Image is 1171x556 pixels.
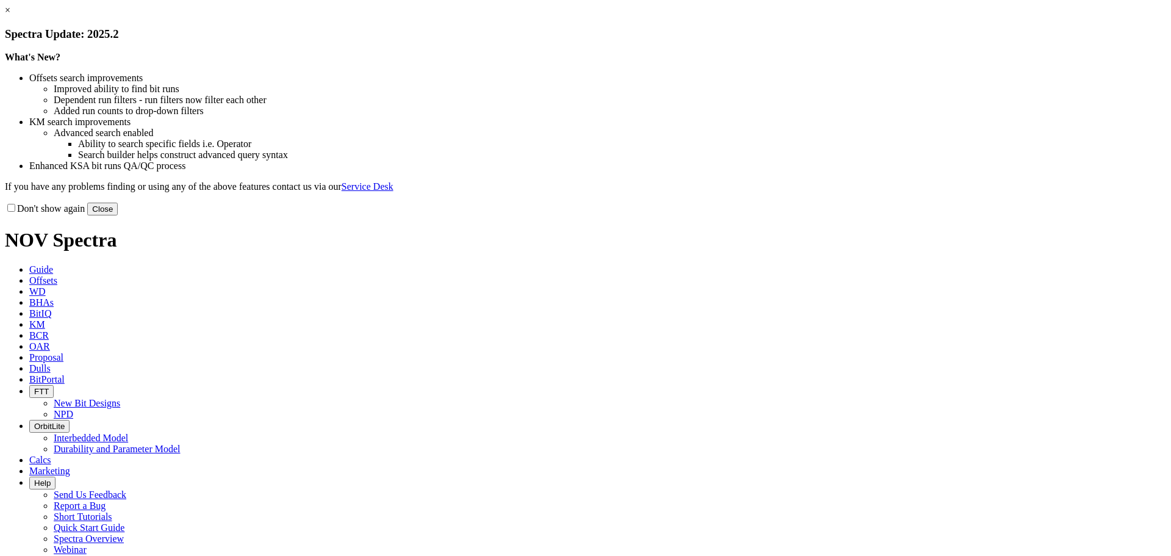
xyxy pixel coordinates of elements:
[5,5,10,15] a: ×
[29,297,54,308] span: BHAs
[54,433,128,443] a: Interbedded Model
[54,409,73,419] a: NPD
[54,84,1166,95] li: Improved ability to find bit runs
[54,95,1166,106] li: Dependent run filters - run filters now filter each other
[54,500,106,511] a: Report a Bug
[29,264,53,275] span: Guide
[54,511,112,522] a: Short Tutorials
[34,422,65,431] span: OrbitLite
[54,533,124,544] a: Spectra Overview
[5,27,1166,41] h3: Spectra Update: 2025.2
[34,478,51,488] span: Help
[29,73,1166,84] li: Offsets search improvements
[29,308,51,319] span: BitIQ
[5,52,60,62] strong: What's New?
[54,106,1166,117] li: Added run counts to drop-down filters
[78,139,1166,150] li: Ability to search specific fields i.e. Operator
[87,203,118,215] button: Close
[29,275,57,286] span: Offsets
[54,489,126,500] a: Send Us Feedback
[78,150,1166,161] li: Search builder helps construct advanced query syntax
[29,117,1166,128] li: KM search improvements
[7,204,15,212] input: Don't show again
[29,363,51,374] span: Dulls
[54,544,87,555] a: Webinar
[54,522,124,533] a: Quick Start Guide
[29,319,45,330] span: KM
[29,161,1166,171] li: Enhanced KSA bit runs QA/QC process
[29,341,50,352] span: OAR
[29,374,65,385] span: BitPortal
[5,229,1166,251] h1: NOV Spectra
[29,352,63,363] span: Proposal
[29,286,46,297] span: WD
[29,466,70,476] span: Marketing
[29,455,51,465] span: Calcs
[54,444,181,454] a: Durability and Parameter Model
[5,181,1166,192] p: If you have any problems finding or using any of the above features contact us via our
[34,387,49,396] span: FTT
[29,330,49,341] span: BCR
[54,128,1166,139] li: Advanced search enabled
[5,203,85,214] label: Don't show again
[54,398,120,408] a: New Bit Designs
[342,181,393,192] a: Service Desk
